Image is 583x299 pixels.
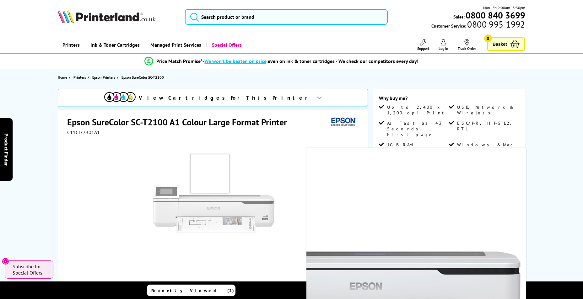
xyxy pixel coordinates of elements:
[58,74,69,81] a: Home
[3,134,9,166] span: Product Finder
[457,104,518,116] span: USB, Network & Wireless
[458,39,476,51] a: Track Order
[465,12,525,18] a: 0800 840 3699
[399,248,499,263] a: Submit
[425,197,472,211] div: Out of Stock
[152,148,275,271] img: Epson SureColor SC-T2100
[466,21,525,27] span: 0800 995 1992
[439,39,448,51] a: Log In
[90,37,140,53] span: Ink & Toner Cartridges
[457,120,518,132] span: ESC/P-R, HP-GL2, RTL
[453,14,465,20] span: Sales:
[73,74,86,81] span: Printers
[490,161,519,166] a: View more details
[67,116,293,128] h1: Epson SureColor SC-T2100 A1 Colour Large Format Printer
[377,277,521,286] div: This site is protected by reCAPTCHA and the Google and apply.
[457,142,518,153] span: Windows & Mac Compatible
[329,116,358,128] img: Epson
[121,74,164,81] span: Epson SureColor SC-T2100
[377,214,519,230] span: Let me know when this is back in stock
[152,148,275,271] a: Epson SureColor SC-T2100Epson SureColor SC-T2100
[58,74,67,81] span: Home
[2,258,9,265] button: Close
[487,37,525,51] a: Basket 0
[377,212,521,231] div: Email Update
[44,56,520,67] li: modal_Promise
[419,280,467,283] a: Privacy Policy
[387,142,413,148] span: 1GB RAM
[13,263,47,276] span: Subscribe for Special Offers
[104,92,136,102] img: View Cartridges
[417,39,429,51] a: Support
[144,37,206,53] a: Managed Print Services
[464,184,478,190] span: inc VAT
[412,172,442,184] span: £469.42
[417,46,429,51] span: Support
[338,288,414,293] span: Compare Products
[328,285,416,296] a: Compare Products
[204,58,268,64] span: We won’t be beaten on price,
[151,288,234,293] span: Recently Viewed (3)
[466,9,525,21] b: 0800 840 3699
[379,95,519,104] div: Why buy me?
[431,21,525,29] span: Customer Service:
[84,37,144,53] a: Ink & Toner Cartridges
[121,74,165,81] a: Epson SureColor SC-T2100
[414,184,442,190] span: ex VAT @ 20%
[456,172,486,184] span: £563.30
[92,74,115,81] span: Epson Printers
[493,40,507,48] span: Basket
[430,270,468,274] a: View Our Privacy Policy
[202,58,418,64] div: - even on ink & toner cartridges - We check our competitors every day!
[139,94,311,101] span: View Cartridges For This Printer
[483,5,525,11] span: Mon - Fri 9:00am - 5:30pm
[206,37,246,53] a: Special Offers
[147,285,235,296] a: Recently Viewed (3)
[58,9,177,24] a: Printerland Logo
[156,58,202,64] span: Price Match Promise*
[73,74,88,81] a: Printers
[58,9,156,23] img: Printerland Logo
[67,129,100,135] span: C11CJ77301A1
[387,104,448,116] span: Up to 2,400 x 1,200 dpi Print
[185,9,388,25] input: Search product or brand
[484,34,492,42] span: 0
[439,46,448,51] span: Log In
[387,120,448,137] span: As Fast as 43 Seconds First page
[92,74,117,81] a: Epson Printers
[58,37,84,53] a: Printers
